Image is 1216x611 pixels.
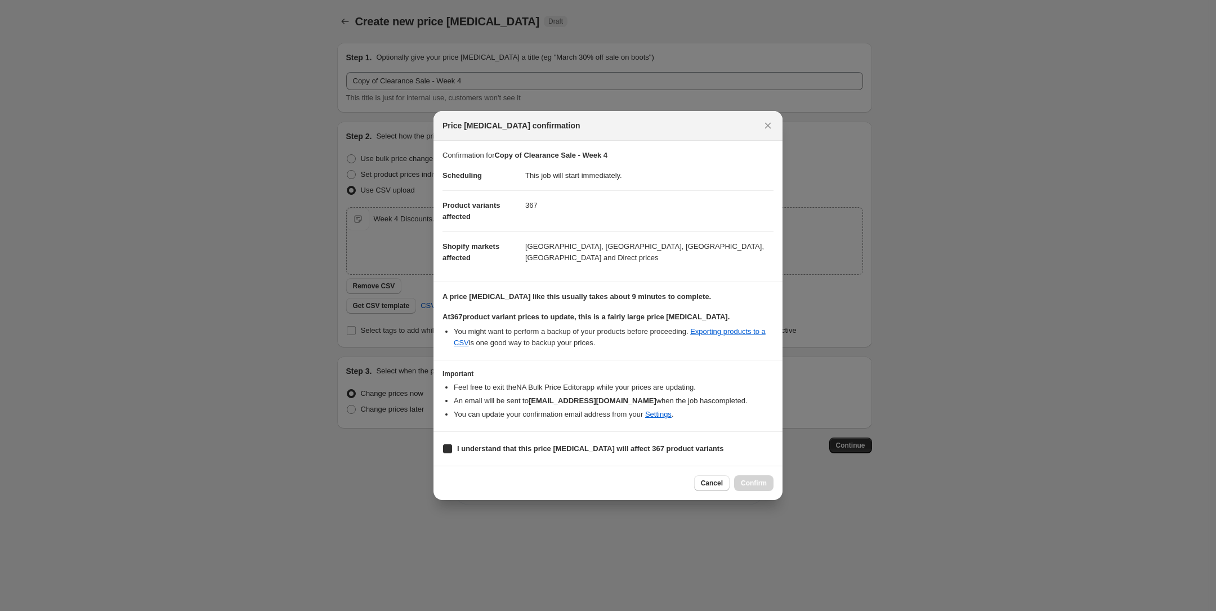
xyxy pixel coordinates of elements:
[442,313,730,321] b: At 367 product variant prices to update, this is a fairly large price [MEDICAL_DATA].
[442,292,711,301] b: A price [MEDICAL_DATA] like this usually takes about 9 minutes to complete.
[525,231,774,273] dd: [GEOGRAPHIC_DATA], [GEOGRAPHIC_DATA], [GEOGRAPHIC_DATA], [GEOGRAPHIC_DATA] and Direct prices
[529,396,656,405] b: [EMAIL_ADDRESS][DOMAIN_NAME]
[454,382,774,393] li: Feel free to exit the NA Bulk Price Editor app while your prices are updating.
[454,326,774,349] li: You might want to perform a backup of your products before proceeding. is one good way to backup ...
[442,120,580,131] span: Price [MEDICAL_DATA] confirmation
[442,242,499,262] span: Shopify markets affected
[454,409,774,420] li: You can update your confirmation email address from your .
[454,327,766,347] a: Exporting products to a CSV
[701,479,723,488] span: Cancel
[442,171,482,180] span: Scheduling
[494,151,607,159] b: Copy of Clearance Sale - Week 4
[454,395,774,407] li: An email will be sent to when the job has completed .
[645,410,672,418] a: Settings
[457,444,723,453] b: I understand that this price [MEDICAL_DATA] will affect 367 product variants
[442,369,774,378] h3: Important
[525,161,774,190] dd: This job will start immediately.
[694,475,730,491] button: Cancel
[442,150,774,161] p: Confirmation for
[442,201,500,221] span: Product variants affected
[525,190,774,220] dd: 367
[760,118,776,133] button: Close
